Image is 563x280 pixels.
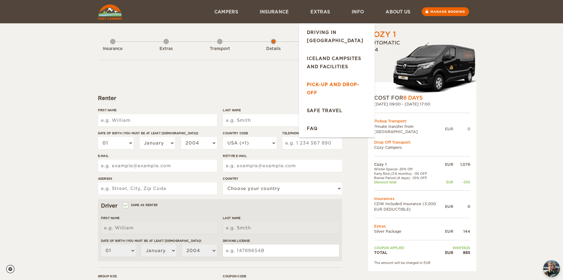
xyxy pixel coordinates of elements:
div: EUR [445,126,453,132]
a: Iceland Campsites and Facilities [299,49,375,75]
div: Cozy 1 [368,29,396,40]
div: EUR [445,162,453,167]
label: Group size [98,274,217,278]
td: Rental Period (8 days): -10% OFF [374,176,445,180]
img: Cozy Campers [98,5,122,20]
div: Insurance [96,46,129,52]
div: Extras [149,46,183,52]
a: Manage booking [422,7,469,16]
label: Telephone [282,131,342,135]
label: Address [98,176,217,181]
input: e.g. William [98,114,217,126]
a: Safe Travel [299,102,375,119]
td: Silver Package [374,229,445,234]
td: Cozy Campers [374,145,470,150]
img: Stuttur-m-c-logo-2.png [392,42,476,94]
div: COST FOR [374,94,470,102]
button: chat-button [543,260,560,277]
td: Extras [374,224,470,229]
td: Coupon applied [374,246,445,250]
input: e.g. Smith [223,114,342,126]
div: 1,076 [453,162,470,167]
label: First Name [98,108,217,112]
label: Retype E-mail [223,154,342,158]
label: Last Name [223,108,342,112]
input: e.g. 1 234 567 890 [282,137,342,149]
input: e.g. example@example.com [223,160,342,172]
a: Pick-up and drop-off [299,75,375,102]
div: Drop Off Transport: [374,140,470,145]
input: e.g. Smith [223,222,339,234]
div: [DATE] 09:00 - [DATE] 17:00 [374,102,470,107]
img: Freyja at Cozy Campers [543,260,560,277]
td: Winter Special -20% Off [374,167,445,171]
label: Same as renter [123,202,158,208]
input: e.g. William [101,222,217,234]
td: WINTER25 [445,246,470,250]
a: Driving in [GEOGRAPHIC_DATA] [299,23,375,49]
label: Country Code [223,131,276,135]
div: Details [257,46,290,52]
label: Date of birth (You must be at least [DEMOGRAPHIC_DATA]) [101,238,217,243]
td: TOTAL [374,250,445,255]
a: Cookie settings [6,265,18,273]
span: 8 Days [403,95,423,101]
div: Renter [98,95,342,102]
input: e.g. 14789654B [223,245,339,257]
label: Date of birth (You must be at least [DEMOGRAPHIC_DATA]) [98,131,217,135]
div: Pickup Transport: [374,118,470,124]
td: Insurances [374,196,470,201]
label: Country [223,176,342,181]
input: Same as renter [123,204,127,208]
div: 144 [453,229,470,234]
label: Coupon code [223,274,342,278]
td: Early Bird (3-6 months): -3% OFF [374,172,445,176]
label: First Name [101,216,217,220]
input: e.g. Street, City, Zip Code [98,182,217,195]
label: Last Name [223,216,339,220]
div: EUR [445,229,453,234]
div: 865 [453,250,470,255]
label: E-mail [98,154,217,158]
td: CDW Included Insurance (3.000 EUR DEDUCTIBLE) [374,201,445,212]
div: EUR [445,180,453,184]
a: FAQ [299,119,375,137]
div: Driver [101,202,339,209]
div: Automatic 2x4 [368,40,476,94]
div: The amount will be charged in EUR [374,261,470,265]
div: 0 [453,204,470,209]
div: Transport [203,46,236,52]
td: Discount total [374,180,445,184]
div: -355 [453,180,470,184]
label: Driving License [223,238,339,243]
div: EUR [445,204,453,209]
td: Private transfer from [GEOGRAPHIC_DATA] [374,124,445,134]
input: e.g. example@example.com [98,160,217,172]
div: EUR [445,250,453,255]
td: Cozy 1 [374,162,445,167]
div: 0 [453,126,470,132]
